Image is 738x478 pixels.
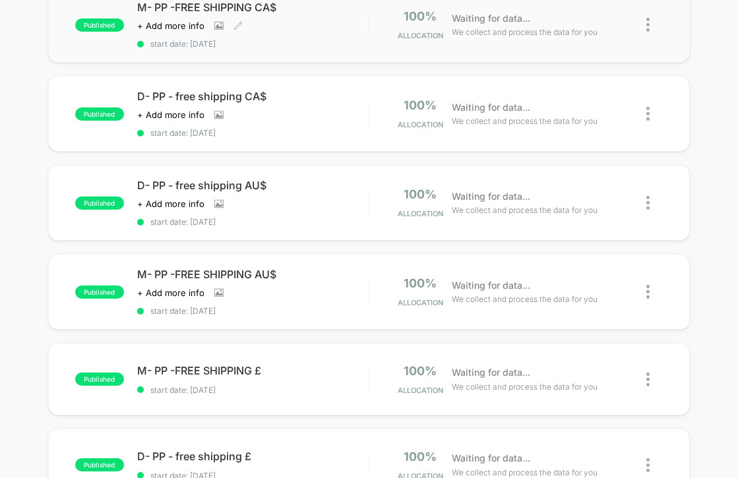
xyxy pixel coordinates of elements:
span: Waiting for data... [452,365,530,380]
span: + Add more info [137,20,204,31]
span: published [75,18,124,32]
span: Waiting for data... [452,278,530,293]
span: We collect and process the data for you [452,115,598,127]
span: D- PP - free shipping CA$ [137,90,369,103]
span: D- PP - free shipping AU$ [137,179,369,192]
span: M- PP -FREE SHIPPING CA$ [137,1,369,14]
span: Waiting for data... [452,189,530,204]
img: close [646,285,650,299]
span: Waiting for data... [452,100,530,115]
span: 100% [404,450,437,463]
span: + Add more info [137,109,204,120]
span: published [75,458,124,471]
span: We collect and process the data for you [452,204,598,216]
span: + Add more info [137,287,204,298]
span: Waiting for data... [452,11,530,26]
span: start date: [DATE] [137,217,369,227]
span: Allocation [398,209,443,218]
span: published [75,373,124,386]
span: published [75,107,124,121]
span: M- PP -FREE SHIPPING £ [137,364,369,377]
span: Allocation [398,386,443,395]
span: 100% [404,9,437,23]
span: published [75,196,124,210]
span: start date: [DATE] [137,128,369,138]
span: Allocation [398,298,443,307]
span: 100% [404,364,437,378]
img: close [646,107,650,121]
span: Allocation [398,120,443,129]
img: close [646,458,650,472]
span: D- PP - free shipping £ [137,450,369,463]
span: Allocation [398,31,443,40]
span: We collect and process the data for you [452,26,598,38]
span: start date: [DATE] [137,39,369,49]
span: 100% [404,276,437,290]
span: We collect and process the data for you [452,380,598,393]
img: close [646,373,650,386]
span: 100% [404,187,437,201]
span: We collect and process the data for you [452,293,598,305]
span: start date: [DATE] [137,385,369,395]
span: Waiting for data... [452,451,530,465]
img: close [646,18,650,32]
span: M- PP -FREE SHIPPING AU$ [137,268,369,281]
img: close [646,196,650,210]
span: 100% [404,98,437,112]
span: start date: [DATE] [137,306,369,316]
span: + Add more info [137,198,204,209]
span: published [75,285,124,299]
